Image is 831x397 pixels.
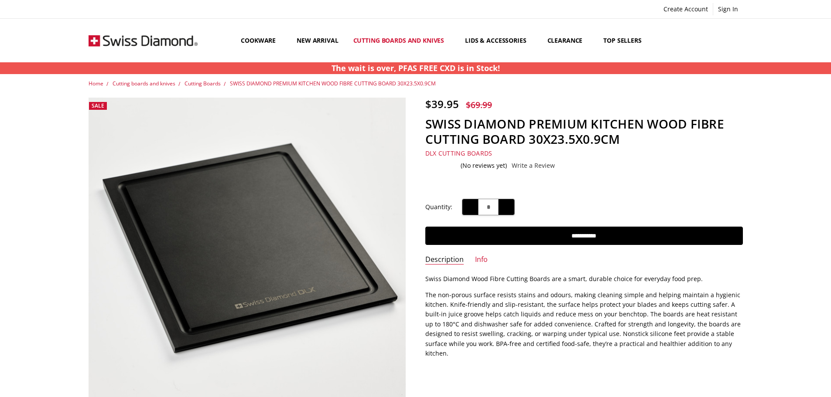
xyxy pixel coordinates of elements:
a: Cutting boards and knives [346,21,458,60]
a: Cutting boards and knives [113,80,175,87]
p: The non-porous surface resists stains and odours, making cleaning simple and helping maintain a h... [425,290,743,359]
a: Write a Review [512,162,555,169]
a: Cookware [233,21,289,60]
a: New arrival [289,21,345,60]
span: $39.95 [425,97,459,111]
a: Description [425,255,464,265]
a: Create Account [659,3,713,15]
a: Lids & Accessories [458,21,540,60]
a: Cutting Boards [185,80,221,87]
span: Sale [92,102,104,109]
label: Quantity: [425,202,452,212]
p: Swiss Diamond Wood Fibre Cutting Boards are a smart, durable choice for everyday food prep. [425,274,743,284]
a: Top Sellers [596,21,649,60]
h1: SWISS DIAMOND PREMIUM KITCHEN WOOD FIBRE CUTTING BOARD 30X23.5X0.9CM [425,116,743,147]
a: Info [475,255,488,265]
a: Clearance [540,21,596,60]
span: $69.99 [466,99,492,111]
a: SWISS DIAMOND PREMIUM KITCHEN WOOD FIBRE CUTTING BOARD 30X23.5X0.9CM [230,80,436,87]
span: (No reviews yet) [461,162,507,169]
p: The wait is over, PFAS FREE CXD is in Stock! [332,62,500,74]
a: DLX Cutting Boards [425,149,492,157]
a: Home [89,80,103,87]
img: Free Shipping On Every Order [89,19,198,62]
a: Sign In [713,3,743,15]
